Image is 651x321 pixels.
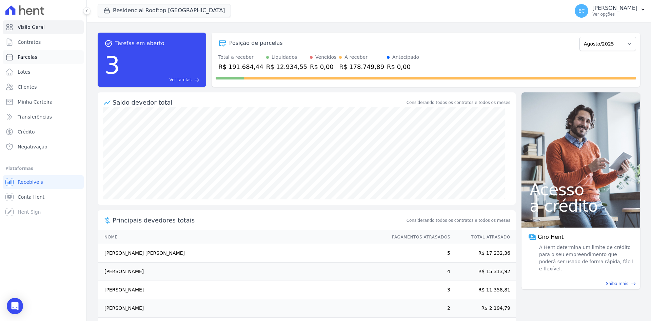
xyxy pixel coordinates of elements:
[3,80,84,94] a: Clientes
[18,39,41,46] span: Contratos
[98,244,386,263] td: [PERSON_NAME] [PERSON_NAME]
[386,281,451,299] td: 3
[229,39,283,47] div: Posição de parcelas
[386,244,451,263] td: 5
[407,100,510,106] div: Considerando todos os contratos e todos os meses
[104,48,120,83] div: 3
[3,190,84,204] a: Conta Hent
[592,12,637,17] p: Ver opções
[194,77,199,83] span: east
[170,77,192,83] span: Ver tarefas
[18,99,53,105] span: Minha Carteira
[606,281,628,287] span: Saiba mais
[98,230,386,244] th: Nome
[451,244,516,263] td: R$ 17.232,36
[98,299,386,318] td: [PERSON_NAME]
[3,50,84,64] a: Parcelas
[530,198,632,214] span: a crédito
[3,175,84,189] a: Recebíveis
[392,54,419,61] div: Antecipado
[386,263,451,281] td: 4
[344,54,368,61] div: A receber
[98,4,231,17] button: Residencial Rooftop [GEOGRAPHIC_DATA]
[18,128,35,135] span: Crédito
[18,194,44,200] span: Conta Hent
[218,62,263,71] div: R$ 191.684,44
[18,24,45,31] span: Visão Geral
[18,84,37,90] span: Clientes
[18,179,43,185] span: Recebíveis
[7,298,23,314] div: Open Intercom Messenger
[266,62,307,71] div: R$ 12.934,55
[3,65,84,79] a: Lotes
[451,230,516,244] th: Total Atrasado
[115,39,164,48] span: Tarefas em aberto
[3,110,84,124] a: Transferências
[113,216,405,225] span: Principais devedores totais
[3,95,84,109] a: Minha Carteira
[526,281,636,287] a: Saiba mais east
[407,217,510,224] span: Considerando todos os contratos e todos os meses
[386,230,451,244] th: Pagamentos Atrasados
[3,140,84,154] a: Negativação
[3,20,84,34] a: Visão Geral
[5,164,81,173] div: Plataformas
[386,299,451,318] td: 2
[569,1,651,20] button: EC [PERSON_NAME] Ver opções
[451,281,516,299] td: R$ 11.358,81
[387,62,419,71] div: R$ 0,00
[631,281,636,286] span: east
[538,233,564,241] span: Giro Hent
[339,62,384,71] div: R$ 178.749,89
[310,62,336,71] div: R$ 0,00
[218,54,263,61] div: Total a receber
[18,69,31,75] span: Lotes
[113,98,405,107] div: Saldo devedor total
[592,5,637,12] p: [PERSON_NAME]
[272,54,297,61] div: Liquidados
[451,263,516,281] td: R$ 15.313,92
[18,143,47,150] span: Negativação
[315,54,336,61] div: Vencidos
[104,39,113,48] span: task_alt
[538,244,633,272] span: A Hent determina um limite de crédito para o seu empreendimento que poderá ser usado de forma ráp...
[98,281,386,299] td: [PERSON_NAME]
[18,54,37,60] span: Parcelas
[578,8,585,13] span: EC
[123,77,199,83] a: Ver tarefas east
[18,113,52,120] span: Transferências
[451,299,516,318] td: R$ 2.194,79
[530,181,632,198] span: Acesso
[3,35,84,49] a: Contratos
[98,263,386,281] td: [PERSON_NAME]
[3,125,84,139] a: Crédito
